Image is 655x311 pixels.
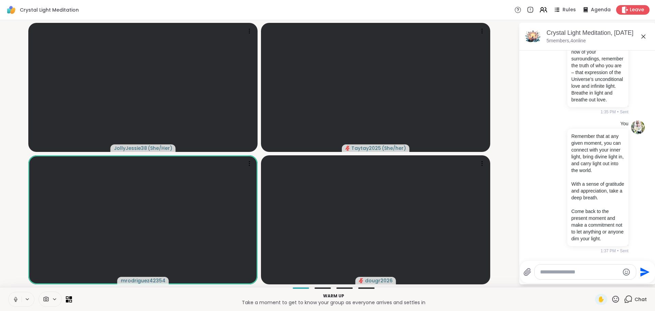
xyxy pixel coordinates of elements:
[622,268,630,276] button: Emoji picker
[351,145,381,152] span: Taytay2025
[600,109,616,115] span: 1:35 PM
[571,181,624,201] p: With a sense of gratitude and appreciation, take a deep breath.
[617,109,618,115] span: •
[76,299,591,306] p: Take a moment to get to know your group as everyone arrives and settles in
[617,248,618,254] span: •
[563,6,576,13] span: Rules
[547,38,586,44] p: 5 members, 4 online
[345,146,350,151] span: audio-muted
[5,4,17,16] img: ShareWell Logomark
[76,293,591,299] p: Warm up
[540,269,620,275] textarea: Type your message
[20,6,79,13] span: Crystal Light Meditation
[635,296,647,303] span: Chat
[631,121,645,134] img: https://sharewell-space-live.sfo3.digitaloceanspaces.com/user-generated/3602621c-eaa5-4082-863a-9...
[600,248,616,254] span: 1:37 PM
[365,277,393,284] span: dougr2026
[359,278,364,283] span: audio-muted
[121,277,165,284] span: mrodriguez42354
[620,109,628,115] span: Sent
[598,295,605,303] span: ✋
[571,208,624,242] p: Come back to the present moment and make a commitment not to let anything or anyone dim your light.
[591,6,611,13] span: Agenda
[620,121,628,127] h4: You
[114,145,147,152] span: JollyJessie38
[382,145,406,152] span: ( She/her )
[620,248,628,254] span: Sent
[571,42,624,103] p: As you become aware now of your surroundings, remember the truth of who you are – that expression...
[630,6,644,13] span: Leave
[571,133,624,174] p: Remember that at any given moment, you can connect with your inner light, bring divine light in, ...
[525,28,541,45] img: Crystal Light Meditation, Oct 08
[636,264,652,280] button: Send
[148,145,172,152] span: ( She/Her )
[547,29,650,37] div: Crystal Light Meditation, [DATE]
